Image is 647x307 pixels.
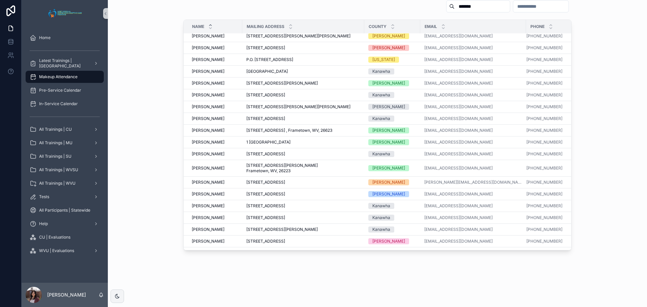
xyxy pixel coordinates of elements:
[246,81,360,86] a: [STREET_ADDRESS][PERSON_NAME]
[424,227,493,232] a: [EMAIL_ADDRESS][DOMAIN_NAME]
[526,165,562,171] a: [PHONE_NUMBER]
[526,191,562,197] a: [PHONE_NUMBER]
[372,165,405,171] div: [PERSON_NAME]
[39,194,49,199] span: Tests
[526,45,580,51] a: [PHONE_NUMBER]
[372,191,405,197] div: [PERSON_NAME]
[424,33,493,39] a: [EMAIL_ADDRESS][DOMAIN_NAME]
[424,227,522,232] a: [EMAIL_ADDRESS][DOMAIN_NAME]
[368,226,416,233] a: Kanawha
[192,165,224,171] span: [PERSON_NAME]
[192,165,238,171] a: [PERSON_NAME]
[246,33,350,39] span: [STREET_ADDRESS][PERSON_NAME][PERSON_NAME]
[424,239,522,244] a: [EMAIL_ADDRESS][DOMAIN_NAME]
[192,57,238,62] a: [PERSON_NAME]
[526,239,580,244] a: [PHONE_NUMBER]
[246,57,293,62] span: P.O. [STREET_ADDRESS]
[26,204,104,216] a: All Participants | Statewide
[192,45,238,51] a: [PERSON_NAME]
[246,81,318,86] span: [STREET_ADDRESS][PERSON_NAME]
[424,57,493,62] a: [EMAIL_ADDRESS][DOMAIN_NAME]
[526,81,580,86] a: [PHONE_NUMBER]
[246,227,318,232] span: [STREET_ADDRESS][PERSON_NAME]
[39,248,74,253] span: WVU | Evaluations
[246,180,285,185] span: [STREET_ADDRESS]
[372,68,390,74] div: Kanawha
[368,33,416,39] a: [PERSON_NAME]
[424,104,493,110] a: [EMAIL_ADDRESS][DOMAIN_NAME]
[39,88,81,93] span: Pre-Service Calendar
[47,291,86,298] p: [PERSON_NAME]
[526,180,562,185] a: [PHONE_NUMBER]
[192,92,224,98] span: [PERSON_NAME]
[369,24,387,29] span: County
[39,235,70,240] span: CU | Evaluations
[246,191,360,197] a: [STREET_ADDRESS]
[526,104,580,110] a: [PHONE_NUMBER]
[39,58,88,69] span: Latest Trainings | [GEOGRAPHIC_DATA]
[526,33,580,39] a: [PHONE_NUMBER]
[246,239,360,244] a: [STREET_ADDRESS]
[372,203,390,209] div: Kanawha
[368,203,416,209] a: Kanawha
[192,104,238,110] a: [PERSON_NAME]
[246,180,360,185] a: [STREET_ADDRESS]
[424,215,522,220] a: [EMAIL_ADDRESS][DOMAIN_NAME]
[424,45,522,51] a: [EMAIL_ADDRESS][DOMAIN_NAME]
[39,127,72,132] span: All Trainings | CU
[368,127,416,133] a: [PERSON_NAME]
[526,215,562,220] a: [PHONE_NUMBER]
[192,215,224,220] span: [PERSON_NAME]
[192,128,238,133] a: [PERSON_NAME]
[26,150,104,162] a: All Trainings | SU
[192,24,204,29] span: Name
[246,104,350,110] span: [STREET_ADDRESS][PERSON_NAME][PERSON_NAME]
[26,98,104,110] a: In-Service Calendar
[246,140,290,145] span: 1 [GEOGRAPHIC_DATA]
[47,8,83,19] img: App logo
[424,151,493,157] a: [EMAIL_ADDRESS][DOMAIN_NAME]
[192,69,238,74] a: [PERSON_NAME]
[26,71,104,83] a: Makeup Attendance
[247,24,284,29] span: Mailing Address
[424,104,522,110] a: [EMAIL_ADDRESS][DOMAIN_NAME]
[368,68,416,74] a: Kanawha
[26,177,104,189] a: All Trainings | WVU
[246,69,360,74] a: [GEOGRAPHIC_DATA]
[192,203,224,209] span: [PERSON_NAME]
[424,140,493,145] a: [EMAIL_ADDRESS][DOMAIN_NAME]
[26,32,104,44] a: Home
[424,180,522,185] a: [PERSON_NAME][EMAIL_ADDRESS][DOMAIN_NAME]
[192,239,224,244] span: [PERSON_NAME]
[526,191,580,197] a: [PHONE_NUMBER]
[192,128,224,133] span: [PERSON_NAME]
[192,151,238,157] a: [PERSON_NAME]
[192,227,224,232] span: [PERSON_NAME]
[192,92,238,98] a: [PERSON_NAME]
[368,238,416,244] a: [PERSON_NAME]
[424,57,522,62] a: [EMAIL_ADDRESS][DOMAIN_NAME]
[372,104,405,110] div: [PERSON_NAME]
[424,92,493,98] a: [EMAIL_ADDRESS][DOMAIN_NAME]
[192,45,224,51] span: [PERSON_NAME]
[39,101,78,106] span: In-Service Calendar
[424,69,493,74] a: [EMAIL_ADDRESS][DOMAIN_NAME]
[39,74,78,80] span: Makeup Attendance
[372,80,405,86] div: [PERSON_NAME]
[39,221,48,226] span: Help
[526,57,580,62] a: [PHONE_NUMBER]
[424,203,522,209] a: [EMAIL_ADDRESS][DOMAIN_NAME]
[372,127,405,133] div: [PERSON_NAME]
[192,81,238,86] a: [PERSON_NAME]
[424,165,493,171] a: [EMAIL_ADDRESS][DOMAIN_NAME]
[526,69,562,74] a: [PHONE_NUMBER]
[368,250,416,256] a: Monroe
[368,191,416,197] a: [PERSON_NAME]
[526,57,562,62] a: [PHONE_NUMBER]
[372,151,390,157] div: Kanawha
[246,116,360,121] a: [STREET_ADDRESS]
[246,92,360,98] a: [STREET_ADDRESS]
[192,215,238,220] a: [PERSON_NAME]
[192,140,224,145] span: [PERSON_NAME]
[368,139,416,145] a: [PERSON_NAME]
